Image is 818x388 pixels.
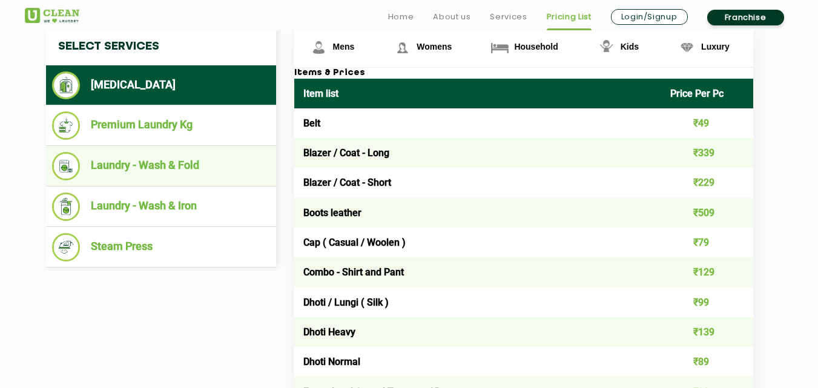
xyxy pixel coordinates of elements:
[52,233,81,261] img: Steam Press
[392,37,413,58] img: Womens
[294,68,753,79] h3: Items & Prices
[52,192,81,221] img: Laundry - Wash & Iron
[294,257,662,287] td: Combo - Shirt and Pant
[417,42,452,51] span: Womens
[294,108,662,138] td: Belt
[701,42,730,51] span: Luxury
[621,42,639,51] span: Kids
[294,347,662,376] td: Dhoti Normal
[661,257,753,287] td: ₹129
[52,233,270,261] li: Steam Press
[333,42,355,51] span: Mens
[294,317,662,347] td: Dhoti Heavy
[661,198,753,228] td: ₹509
[294,79,662,108] th: Item list
[294,228,662,257] td: Cap ( Casual / Woolen )
[547,10,592,24] a: Pricing List
[52,152,81,180] img: Laundry - Wash & Fold
[661,347,753,376] td: ₹89
[707,10,784,25] a: Franchise
[514,42,558,51] span: Household
[661,168,753,197] td: ₹229
[52,152,270,180] li: Laundry - Wash & Fold
[46,28,276,65] h4: Select Services
[490,10,527,24] a: Services
[25,8,79,23] img: UClean Laundry and Dry Cleaning
[596,37,617,58] img: Kids
[388,10,414,24] a: Home
[661,138,753,168] td: ₹339
[661,228,753,257] td: ₹79
[52,71,270,99] li: [MEDICAL_DATA]
[294,198,662,228] td: Boots leather
[489,37,510,58] img: Household
[52,111,270,140] li: Premium Laundry Kg
[294,138,662,168] td: Blazer / Coat - Long
[52,71,81,99] img: Dry Cleaning
[294,287,662,317] td: Dhoti / Lungi ( Silk )
[661,317,753,347] td: ₹139
[676,37,698,58] img: Luxury
[433,10,470,24] a: About us
[52,192,270,221] li: Laundry - Wash & Iron
[308,37,329,58] img: Mens
[294,168,662,197] td: Blazer / Coat - Short
[611,9,688,25] a: Login/Signup
[661,287,753,317] td: ₹99
[52,111,81,140] img: Premium Laundry Kg
[661,79,753,108] th: Price Per Pc
[661,108,753,138] td: ₹49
